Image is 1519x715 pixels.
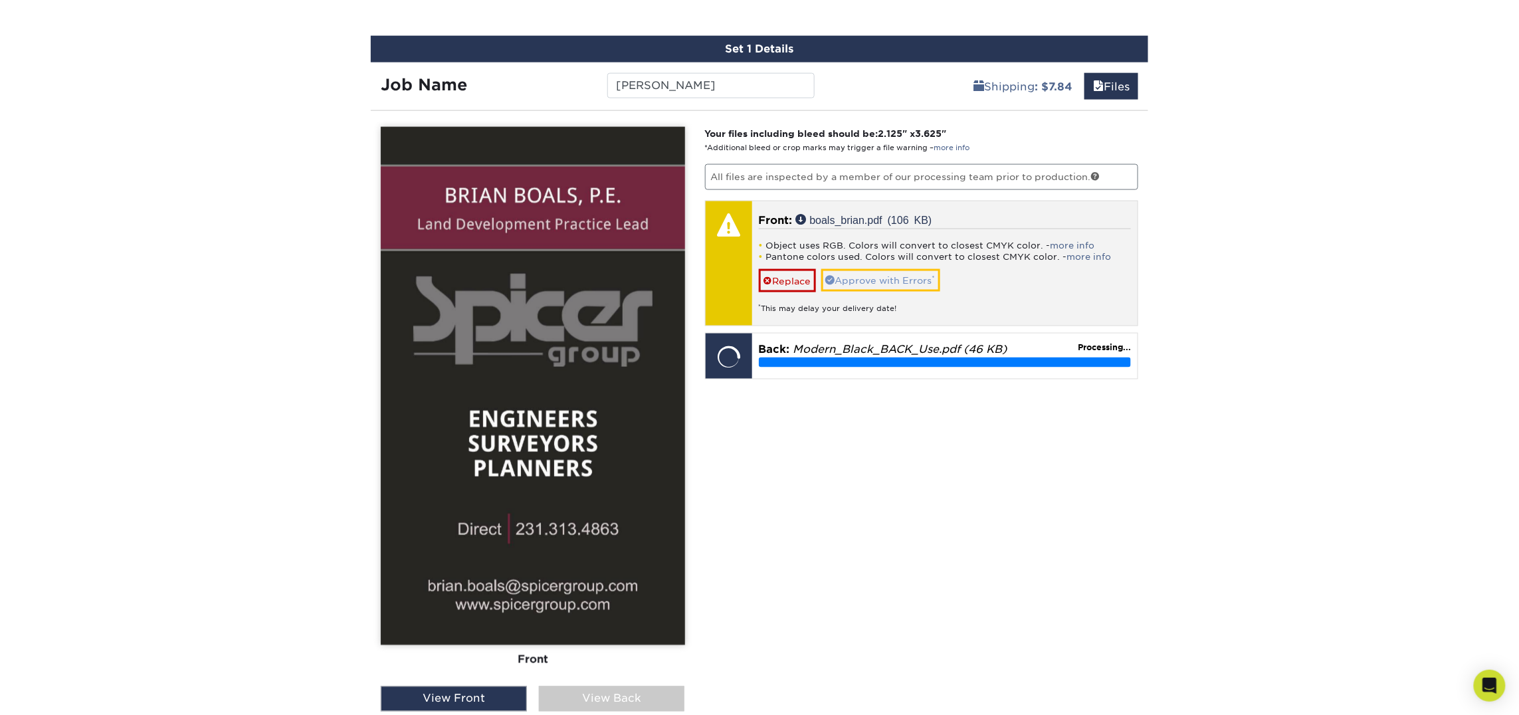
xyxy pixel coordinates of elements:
div: View Back [539,686,685,712]
a: Approve with Errors* [821,269,940,292]
div: Set 1 Details [371,36,1148,62]
li: Object uses RGB. Colors will convert to closest CMYK color. - [759,240,1132,251]
em: Modern_Black_BACK_Use.pdf (46 KB) [793,343,1007,356]
small: *Additional bleed or crop marks may trigger a file warning – [705,144,970,152]
a: Shipping: $7.84 [965,73,1081,100]
input: Enter a job name [607,73,814,98]
div: Front [381,645,685,674]
a: Replace [759,269,816,292]
span: 3.625 [916,128,942,139]
a: Files [1084,73,1138,100]
span: shipping [973,80,984,93]
div: This may delay your delivery date! [759,292,1132,314]
span: files [1093,80,1104,93]
li: Pantone colors used. Colors will convert to closest CMYK color. - [759,251,1132,262]
a: boals_brian.pdf (106 KB) [796,214,932,225]
div: View Front [381,686,527,712]
span: 2.125 [878,128,903,139]
span: Back: [759,343,790,356]
span: Front: [759,214,793,227]
b: : $7.84 [1035,80,1072,93]
p: All files are inspected by a member of our processing team prior to production. [705,164,1139,189]
a: more info [1067,252,1112,262]
strong: Your files including bleed should be: " x " [705,128,947,139]
a: more info [1051,241,1095,251]
div: Open Intercom Messenger [1474,670,1506,702]
strong: Job Name [381,75,467,94]
a: more info [934,144,970,152]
